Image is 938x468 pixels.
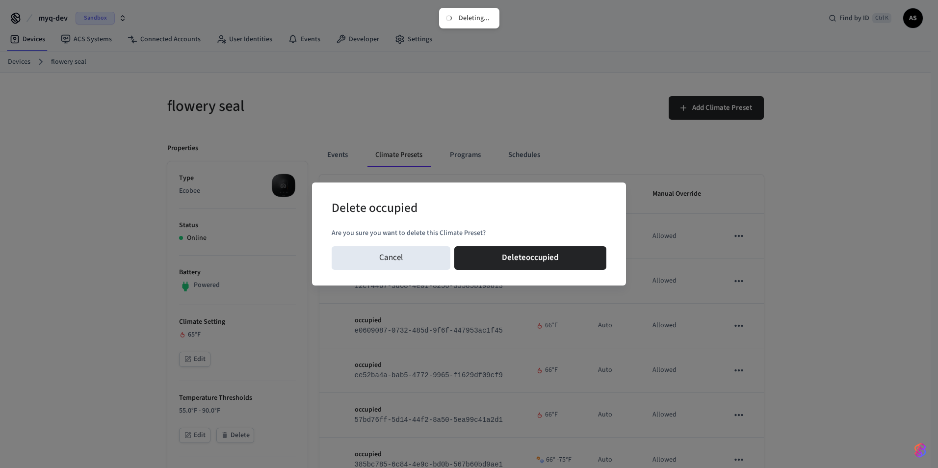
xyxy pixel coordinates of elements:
div: Deleting... [459,14,490,23]
img: SeamLogoGradient.69752ec5.svg [914,442,926,458]
h2: Delete occupied [332,194,417,224]
button: Cancel [332,246,450,270]
button: Deleteoccupied [454,246,606,270]
p: Are you sure you want to delete this Climate Preset? [332,228,606,238]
